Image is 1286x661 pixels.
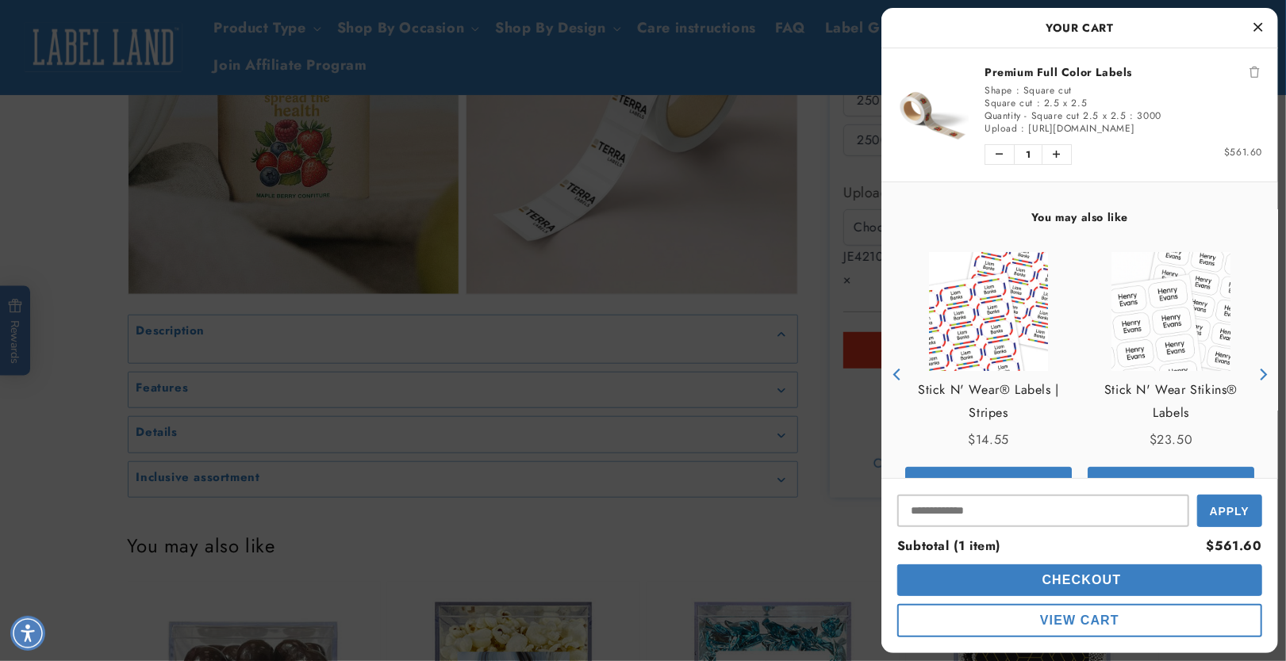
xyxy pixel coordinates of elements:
[10,616,45,651] div: Accessibility Menu
[1028,121,1134,136] span: [URL][DOMAIN_NAME]
[1246,64,1262,80] button: Remove Premium Full Color Labels
[897,79,969,151] img: Premium Full Color Labels
[985,145,1014,164] button: Decrease quantity of Premium Full Color Labels
[1044,96,1087,110] span: 2.5 x 2.5
[985,83,1012,97] span: Shape
[897,564,1262,596] button: cart
[1150,430,1193,449] span: $23.50
[1014,145,1042,164] span: 1
[905,467,1072,497] button: Add the product, Stick N' Wear® Labels | Stripes to Cart
[897,604,1262,637] button: cart
[1040,613,1119,627] span: View Cart
[985,96,1033,110] span: Square cut
[1134,476,1207,488] span: Customize
[1207,535,1262,558] div: $561.60
[1246,16,1270,40] button: Close Cart
[929,252,1048,371] img: Stick N' Wear® Labels | Stripes - Label Land
[985,64,1262,80] a: Premium Full Color Labels
[1080,236,1262,513] div: product
[885,363,909,387] button: Previous
[1021,121,1025,136] span: :
[897,48,1262,181] li: product
[13,21,208,40] textarea: Type your message here
[985,121,1018,136] span: Upload
[1042,145,1071,164] button: Increase quantity of Premium Full Color Labels
[897,537,1000,555] span: Subtotal (1 item)
[1130,109,1134,123] span: :
[897,210,1262,224] h4: You may also like
[1088,379,1254,425] a: View Stick N' Wear Stikins® Labels
[1111,252,1230,371] img: View Stick N' Wear Stikins® Labels
[897,236,1080,513] div: product
[1224,145,1262,159] span: $561.60
[1038,573,1122,586] span: Checkout
[1137,109,1161,123] span: 3000
[968,430,1009,449] span: $14.55
[897,495,1189,527] input: Input Discount
[1250,363,1274,387] button: Next
[905,379,1072,425] a: View Stick N' Wear® Labels | Stripes
[262,6,309,53] button: Close gorgias live chat
[952,476,1024,488] span: Customize
[1088,467,1254,497] button: Add the product, Stick N' Wear Stikins® Labels to Cart
[985,109,1127,123] span: Quantity - Square cut 2.5 x 2.5
[1210,505,1250,518] span: Apply
[1023,83,1072,97] span: Square cut
[1016,83,1020,97] span: :
[1197,495,1262,527] button: Apply
[897,16,1262,40] h2: Your Cart
[1037,96,1041,110] span: :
